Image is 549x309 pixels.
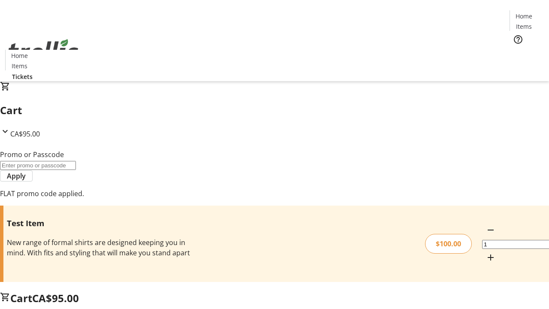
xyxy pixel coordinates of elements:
div: New range of formal shirts are designed keeping you in mind. With fits and styling that will make... [7,237,194,258]
a: Items [510,22,537,31]
button: Decrement by one [482,221,499,239]
span: Home [11,51,28,60]
a: Home [510,12,537,21]
img: Orient E2E Organization DpnduCXZIO's Logo [5,30,81,73]
a: Home [6,51,33,60]
a: Items [6,61,33,70]
span: Items [12,61,27,70]
h3: Test Item [7,217,194,229]
span: Tickets [12,72,33,81]
button: Increment by one [482,249,499,266]
span: CA$95.00 [10,129,40,139]
span: Tickets [516,50,537,59]
span: CA$95.00 [32,291,79,305]
a: Tickets [510,50,544,59]
span: Items [516,22,532,31]
div: $100.00 [425,234,472,254]
span: Apply [7,171,26,181]
button: Help [510,31,527,48]
span: Home [516,12,532,21]
a: Tickets [5,72,39,81]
